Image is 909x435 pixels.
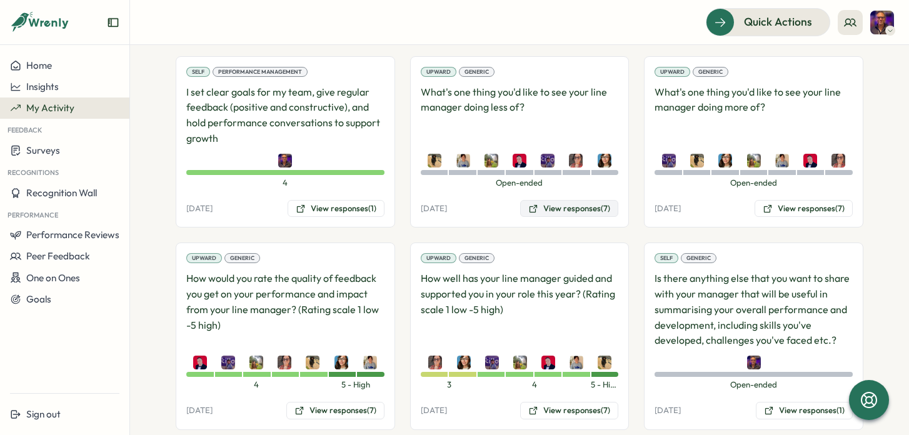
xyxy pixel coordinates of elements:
[457,356,471,369] img: Angel Yebra
[655,253,678,263] div: Self
[598,154,611,167] img: Angel Yebra
[655,379,853,391] span: Open-ended
[520,200,618,217] button: View responses(7)
[286,402,384,419] button: View responses(7)
[107,16,119,29] button: Expand sidebar
[513,154,526,167] img: Steven
[428,154,441,167] img: Jay Murphy
[662,154,676,167] img: Omar Govea
[744,14,812,30] span: Quick Actions
[428,356,442,369] img: Kate Blackburn
[598,356,611,369] img: Jay Murphy
[569,154,583,167] img: Kate Blackburn
[570,356,583,369] img: Samantha Broomfield
[591,379,618,391] span: 5 - High
[655,84,853,146] p: What's one thing you'd like to see your line manager doing more of?
[541,154,555,167] img: Omar Govea
[747,154,761,167] img: Amber Stroyan
[655,405,681,416] p: [DATE]
[655,67,690,77] div: Upward
[803,154,817,167] img: Steven
[186,379,327,391] span: 4
[421,203,447,214] p: [DATE]
[186,203,213,214] p: [DATE]
[193,356,207,369] img: Steven
[485,356,499,369] img: Omar Govea
[421,84,619,146] p: What's one thing you'd like to see your line manager doing less of?
[513,356,527,369] img: Amber Stroyan
[655,271,853,348] p: Is there anything else that you want to share with your manager that will be useful in summarisin...
[26,102,74,114] span: My Activity
[186,177,384,189] span: 4
[224,253,260,263] div: Generic
[421,271,619,348] p: How well has your line manager guided and supported you in your role this year? (Rating scale 1 l...
[756,402,853,419] button: View responses(1)
[456,154,470,167] img: Samantha Broomfield
[421,379,478,391] span: 3
[334,356,348,369] img: Angel Yebra
[718,154,732,167] img: Angel Yebra
[459,67,495,77] div: Generic
[26,187,97,199] span: Recognition Wall
[459,253,495,263] div: Generic
[327,379,384,391] span: 5 - High
[485,154,498,167] img: Amber Stroyan
[186,67,210,77] div: Self
[421,67,456,77] div: Upward
[26,293,51,305] span: Goals
[288,200,384,217] button: View responses(1)
[421,177,619,189] span: Open-ended
[26,272,80,284] span: One on Ones
[26,144,60,156] span: Surveys
[26,81,59,92] span: Insights
[775,154,789,167] img: Samantha Broomfield
[213,67,308,77] div: Performance Management
[541,356,555,369] img: Steven
[421,405,447,416] p: [DATE]
[693,67,728,77] div: Generic
[26,229,119,241] span: Performance Reviews
[706,8,830,36] button: Quick Actions
[186,84,384,146] p: I set clear goals for my team, give regular feedback (positive and constructive), and hold perfor...
[26,250,90,262] span: Peer Feedback
[755,200,853,217] button: View responses(7)
[520,402,618,419] button: View responses(7)
[363,356,377,369] img: Samantha Broomfield
[681,253,716,263] div: Generic
[306,356,319,369] img: Jay Murphy
[690,154,704,167] img: Jay Murphy
[278,154,292,167] img: Adrian Pearcey
[421,253,456,263] div: Upward
[655,203,681,214] p: [DATE]
[870,11,894,34] img: Adrian Pearcey
[26,408,61,420] span: Sign out
[26,59,52,71] span: Home
[478,379,591,391] span: 4
[186,271,384,348] p: How would you rate the quality of feedback you get on your performance and impact from your line ...
[186,405,213,416] p: [DATE]
[747,356,761,369] img: Adrian Pearcey
[221,356,235,369] img: Omar Govea
[831,154,845,167] img: Kate Blackburn
[186,253,222,263] div: Upward
[249,356,263,369] img: Amber Stroyan
[278,356,291,369] img: Kate Blackburn
[655,177,853,189] span: Open-ended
